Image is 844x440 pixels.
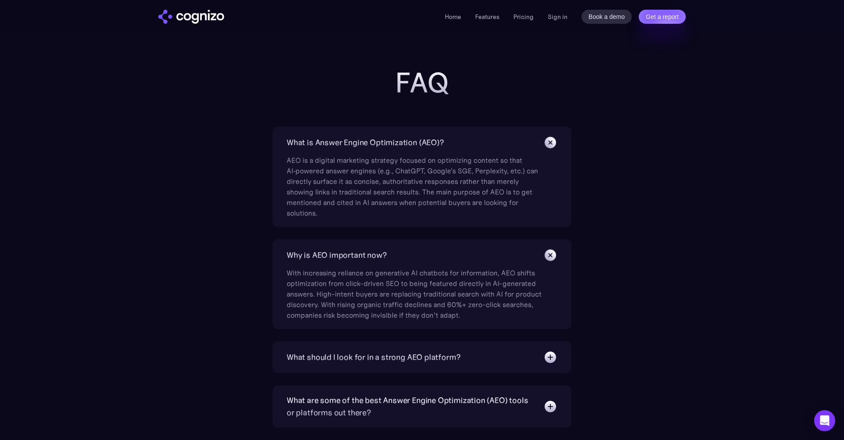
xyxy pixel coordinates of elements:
[246,67,598,99] h2: FAQ
[287,150,542,218] div: AEO is a digital marketing strategy focused on optimizing content so that AI‑powered answer engin...
[158,10,224,24] a: home
[513,13,534,21] a: Pricing
[287,136,444,149] div: What is Answer Engine Optimization (AEO)?
[158,10,224,24] img: cognizo logo
[287,351,460,363] div: What should I look for in a strong AEO platform?
[287,394,535,419] div: What are some of the best Answer Engine Optimization (AEO) tools or platforms out there?
[639,10,686,24] a: Get a report
[445,13,461,21] a: Home
[814,410,835,431] div: Open Intercom Messenger
[287,262,542,320] div: With increasing reliance on generative AI chatbots for information, AEO shifts optimization from ...
[475,13,499,21] a: Features
[582,10,632,24] a: Book a demo
[548,11,568,22] a: Sign in
[287,249,387,261] div: Why is AEO important now?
